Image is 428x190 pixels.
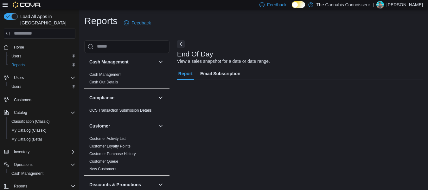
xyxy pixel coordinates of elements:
span: Users [11,84,21,89]
button: Discounts & Promotions [157,181,164,188]
span: Operations [14,162,33,167]
div: Customer [84,135,169,175]
button: Catalog [1,108,78,117]
a: Users [9,52,24,60]
button: Inventory [1,147,78,156]
span: Cash Out Details [89,80,118,85]
p: The Cannabis Connoisseur [316,1,370,9]
button: My Catalog (Classic) [6,126,78,135]
img: Cova [13,2,41,8]
a: Customer Purchase History [89,152,136,156]
button: Reports [11,182,30,190]
button: Users [1,73,78,82]
button: Next [177,40,185,48]
span: Cash Management [9,170,75,177]
span: Cash Management [11,171,43,176]
span: My Catalog (Classic) [11,128,47,133]
p: | [373,1,374,9]
span: Users [11,54,21,59]
span: Classification (Classic) [11,119,50,124]
span: Inventory [11,148,75,156]
button: Reports [6,61,78,69]
button: Cash Management [157,58,164,66]
button: Operations [11,161,35,168]
span: Users [11,74,75,82]
span: Catalog [14,110,27,115]
button: Customers [1,95,78,104]
span: Report [178,67,193,80]
a: Customer Queue [89,159,118,164]
h3: Discounts & Promotions [89,181,141,188]
a: Reports [9,61,27,69]
button: Customer [157,122,164,130]
input: Dark Mode [292,1,305,8]
a: Cash Management [9,170,46,177]
span: Customer Loyalty Points [89,144,131,149]
a: OCS Transaction Submission Details [89,108,152,113]
a: Cash Management [89,72,121,77]
span: Inventory [14,149,29,154]
a: Customer Activity List [89,136,126,141]
span: Feedback [131,20,151,26]
span: Home [11,43,75,51]
a: Customers [11,96,35,104]
a: My Catalog (Beta) [9,135,45,143]
h3: End Of Day [177,50,213,58]
button: Discounts & Promotions [89,181,156,188]
span: Reports [14,184,27,189]
a: New Customers [89,167,116,171]
div: Compliance [84,107,169,117]
h3: Customer [89,123,110,129]
span: Email Subscription [200,67,240,80]
span: Classification (Classic) [9,118,75,125]
div: View a sales snapshot for a date or date range. [177,58,270,65]
div: Cash Management [84,71,169,88]
span: Customer Queue [89,159,118,164]
span: Load All Apps in [GEOGRAPHIC_DATA] [18,13,75,26]
span: Catalog [11,109,75,116]
button: Compliance [89,95,156,101]
a: Users [9,83,24,90]
span: OCS Transaction Submission Details [89,108,152,113]
span: Feedback [267,2,286,8]
button: Cash Management [6,169,78,178]
span: Customers [14,97,32,102]
button: Compliance [157,94,164,102]
button: Classification (Classic) [6,117,78,126]
span: My Catalog (Beta) [9,135,75,143]
span: Users [9,52,75,60]
a: Customer Loyalty Points [89,144,131,148]
a: Home [11,43,27,51]
span: Operations [11,161,75,168]
span: Reports [11,182,75,190]
p: [PERSON_NAME] [386,1,423,9]
h3: Cash Management [89,59,129,65]
span: Home [14,45,24,50]
a: My Catalog (Classic) [9,127,49,134]
button: My Catalog (Beta) [6,135,78,144]
button: Cash Management [89,59,156,65]
button: Operations [1,160,78,169]
span: New Customers [89,167,116,172]
span: Reports [11,62,25,68]
a: Cash Out Details [89,80,118,84]
span: Users [14,75,24,80]
span: Customers [11,95,75,103]
button: Users [6,82,78,91]
button: Customer [89,123,156,129]
h3: Compliance [89,95,114,101]
span: Reports [9,61,75,69]
a: Classification (Classic) [9,118,52,125]
h1: Reports [84,15,118,27]
button: Home [1,43,78,52]
span: Users [9,83,75,90]
div: Joey Sytsma [376,1,384,9]
span: My Catalog (Beta) [11,137,42,142]
button: Catalog [11,109,29,116]
button: Inventory [11,148,32,156]
button: Users [6,52,78,61]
